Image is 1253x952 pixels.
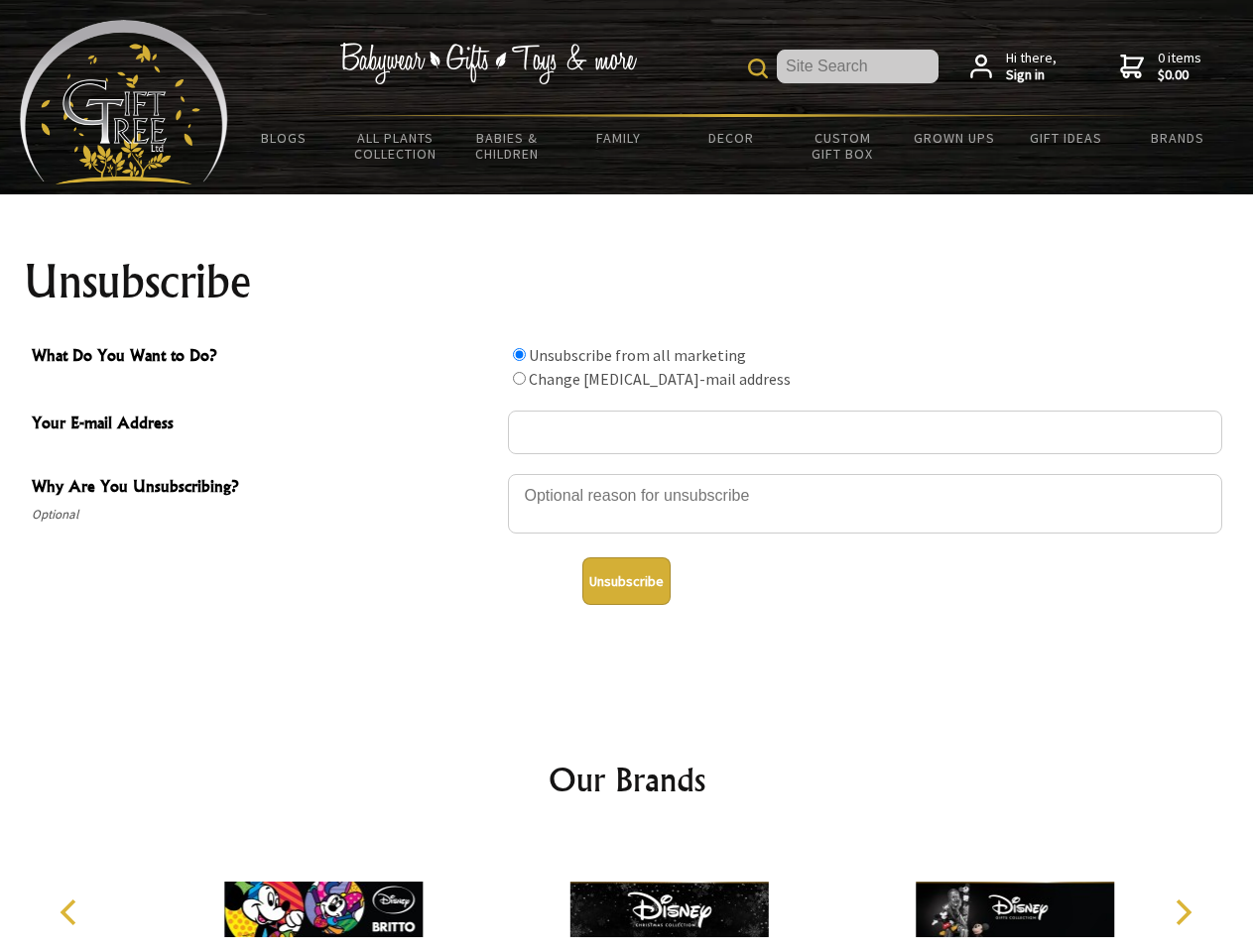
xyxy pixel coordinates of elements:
[32,411,498,439] span: Your E-mail Address
[787,117,899,175] a: Custom Gift Box
[970,50,1057,84] a: Hi there,Sign in
[1122,117,1234,159] a: Brands
[529,345,746,365] label: Unsubscribe from all marketing
[32,503,498,527] span: Optional
[508,474,1222,534] textarea: Why Are You Unsubscribing?
[513,348,526,361] input: What Do You Want to Do?
[40,756,1214,803] h2: Our Brands
[898,117,1010,159] a: Grown Ups
[777,50,939,83] input: Site Search
[32,343,498,372] span: What Do You Want to Do?
[20,20,228,184] img: Babyware - Gifts - Toys and more...
[1158,66,1201,84] strong: $0.00
[582,557,671,605] button: Unsubscribe
[50,891,93,934] button: Previous
[228,117,340,159] a: BLOGS
[24,258,1230,305] h1: Unsubscribe
[513,372,526,385] input: What Do You Want to Do?
[1158,49,1201,84] span: 0 items
[1010,117,1122,159] a: Gift Ideas
[1006,50,1057,84] span: Hi there,
[340,117,452,175] a: All Plants Collection
[564,117,676,159] a: Family
[529,369,791,389] label: Change [MEDICAL_DATA]-mail address
[1161,891,1204,934] button: Next
[1120,50,1201,84] a: 0 items$0.00
[675,117,787,159] a: Decor
[32,474,498,503] span: Why Are You Unsubscribing?
[748,59,768,78] img: product search
[451,117,564,175] a: Babies & Children
[508,411,1222,454] input: Your E-mail Address
[1006,66,1057,84] strong: Sign in
[339,43,637,84] img: Babywear - Gifts - Toys & more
